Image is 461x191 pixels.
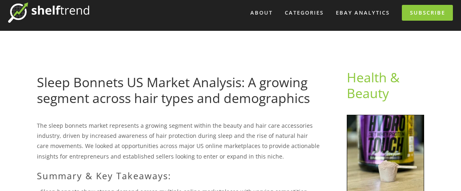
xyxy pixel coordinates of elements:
[245,6,278,19] a: About
[331,6,395,19] a: eBay Analytics
[8,2,89,23] img: ShelfTrend
[347,69,403,101] a: Health & Beauty
[402,5,453,21] a: Subscribe
[37,73,310,106] a: Sleep Bonnets US Market Analysis: A growing segment across hair types and demographics
[280,6,329,19] div: Categories
[37,120,321,161] p: The sleep bonnets market represents a growing segment within the beauty and hair care accessories...
[37,170,321,181] h2: Summary & Key Takeaways:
